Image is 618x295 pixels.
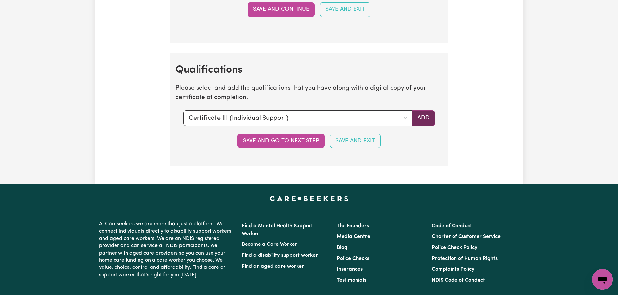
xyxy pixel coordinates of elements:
button: Save and Exit [320,2,370,17]
a: Careseekers home page [270,196,348,201]
a: Media Centre [337,234,370,239]
a: Find an aged care worker [242,264,304,269]
p: Please select and add the qualifications that you have along with a digital copy of your certific... [176,84,443,103]
a: Protection of Human Rights [432,256,498,261]
button: Add selected qualification [412,110,435,126]
a: Complaints Policy [432,267,474,272]
a: Become a Care Worker [242,242,297,247]
a: NDIS Code of Conduct [432,278,485,283]
button: Save and go to next step [237,134,325,148]
a: Find a disability support worker [242,253,318,258]
iframe: Button to launch messaging window, conversation in progress [592,269,613,290]
a: Code of Conduct [432,223,472,229]
a: Charter of Customer Service [432,234,501,239]
a: Police Check Policy [432,245,477,250]
a: Insurances [337,267,363,272]
a: Find a Mental Health Support Worker [242,223,313,236]
a: The Founders [337,223,369,229]
button: Save and Exit [330,134,381,148]
a: Police Checks [337,256,369,261]
h2: Qualifications [176,64,443,76]
a: Blog [337,245,347,250]
p: At Careseekers we are more than just a platform. We connect individuals directly to disability su... [99,218,234,281]
button: Save and Continue [248,2,315,17]
a: Testimonials [337,278,366,283]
